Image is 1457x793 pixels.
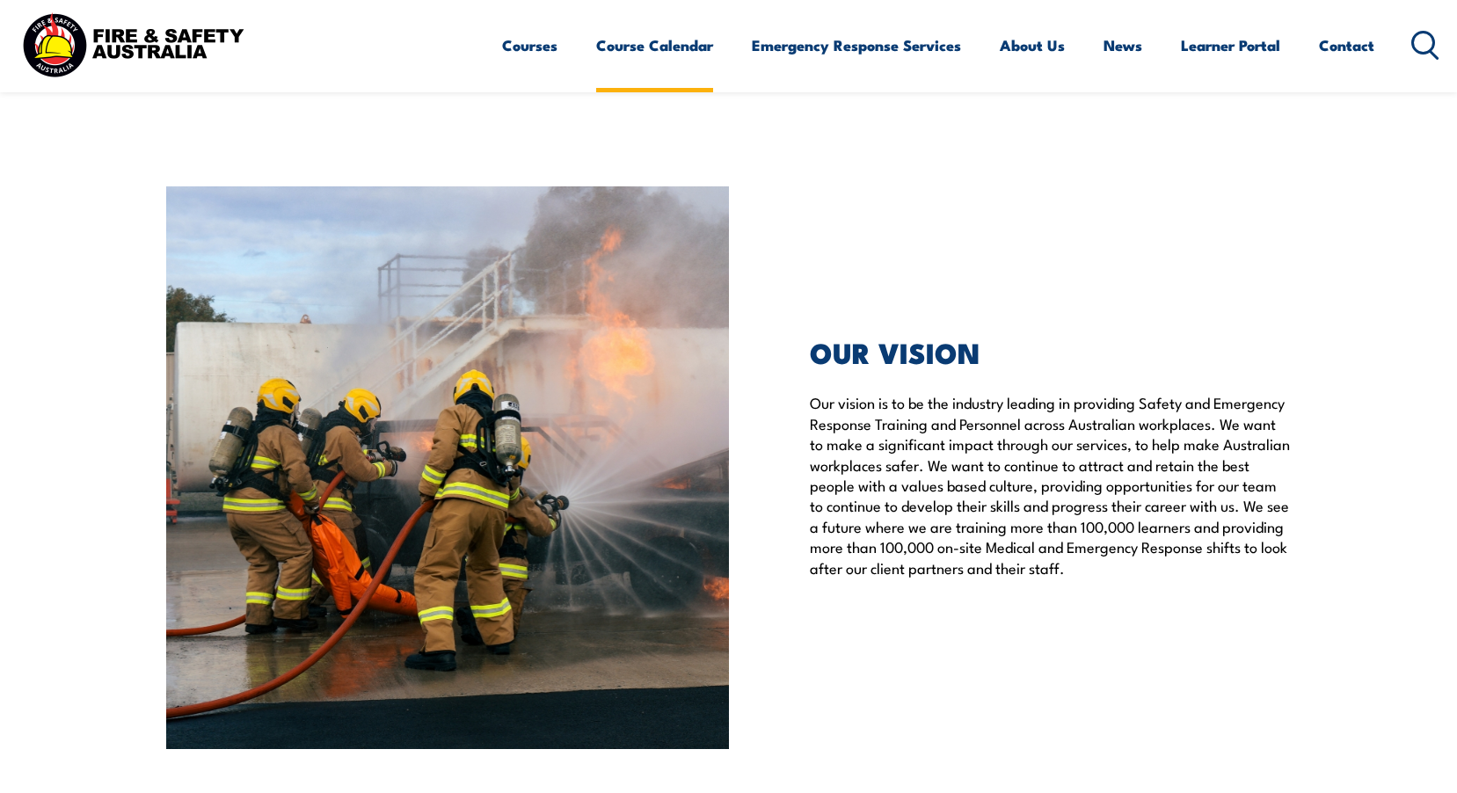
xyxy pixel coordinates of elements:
[752,22,961,69] a: Emergency Response Services
[596,22,713,69] a: Course Calendar
[810,392,1292,578] p: Our vision is to be the industry leading in providing Safety and Emergency Response Training and ...
[502,22,557,69] a: Courses
[1181,22,1280,69] a: Learner Portal
[1319,22,1374,69] a: Contact
[1104,22,1142,69] a: News
[810,339,1292,364] h2: OUR VISION
[1000,22,1065,69] a: About Us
